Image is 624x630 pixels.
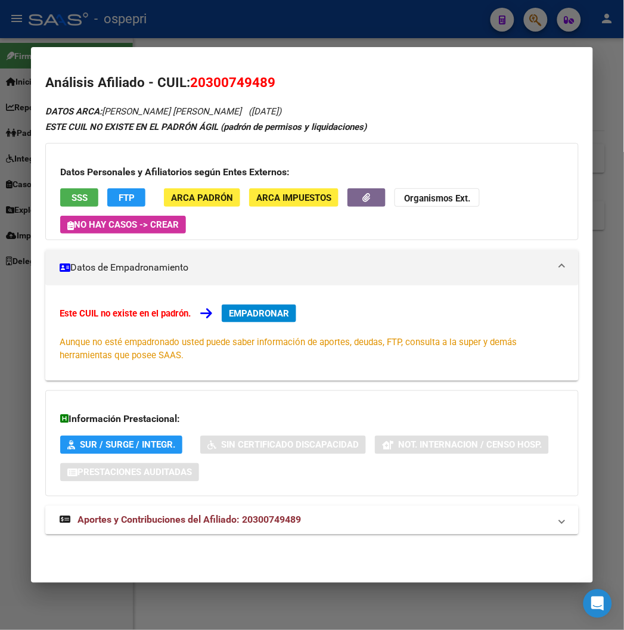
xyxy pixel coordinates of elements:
[404,193,470,204] strong: Organismos Ext.
[60,216,186,234] button: No hay casos -> Crear
[45,106,102,117] strong: DATOS ARCA:
[60,463,199,482] button: Prestaciones Auditadas
[60,436,182,454] button: SUR / SURGE / INTEGR.
[256,193,331,203] span: ARCA Impuestos
[375,436,549,454] button: Not. Internacion / Censo Hosp.
[190,75,275,90] span: 20300749489
[80,440,175,451] span: SUR / SURGE / INTEGR.
[60,412,563,427] h3: Información Prestacional:
[60,308,191,319] strong: Este CUIL no existe en el padrón.
[249,188,339,207] button: ARCA Impuestos
[45,106,241,117] span: [PERSON_NAME] [PERSON_NAME]
[229,308,289,319] span: EMPADRONAR
[72,193,88,203] span: SSS
[171,193,233,203] span: ARCA Padrón
[45,250,578,285] mat-expansion-panel-header: Datos de Empadronamiento
[60,188,98,207] button: SSS
[221,440,359,451] span: Sin Certificado Discapacidad
[45,285,578,381] div: Datos de Empadronamiento
[45,122,367,132] strong: ESTE CUIL NO EXISTE EN EL PADRÓN ÁGIL (padrón de permisos y liquidaciones)
[60,165,563,179] h3: Datos Personales y Afiliatorios según Entes Externos:
[67,219,179,230] span: No hay casos -> Crear
[164,188,240,207] button: ARCA Padrón
[77,467,192,478] span: Prestaciones Auditadas
[45,73,578,93] h2: Análisis Afiliado - CUIL:
[77,514,301,526] span: Aportes y Contribuciones del Afiliado: 20300749489
[60,337,517,361] span: Aunque no esté empadronado usted puede saber información de aportes, deudas, FTP, consulta a la s...
[119,193,135,203] span: FTP
[398,440,542,451] span: Not. Internacion / Censo Hosp.
[249,106,281,117] span: ([DATE])
[395,188,480,207] button: Organismos Ext.
[45,506,578,535] mat-expansion-panel-header: Aportes y Contribuciones del Afiliado: 20300749489
[200,436,366,454] button: Sin Certificado Discapacidad
[222,305,296,322] button: EMPADRONAR
[583,589,612,618] div: Open Intercom Messenger
[107,188,145,207] button: FTP
[60,260,550,275] mat-panel-title: Datos de Empadronamiento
